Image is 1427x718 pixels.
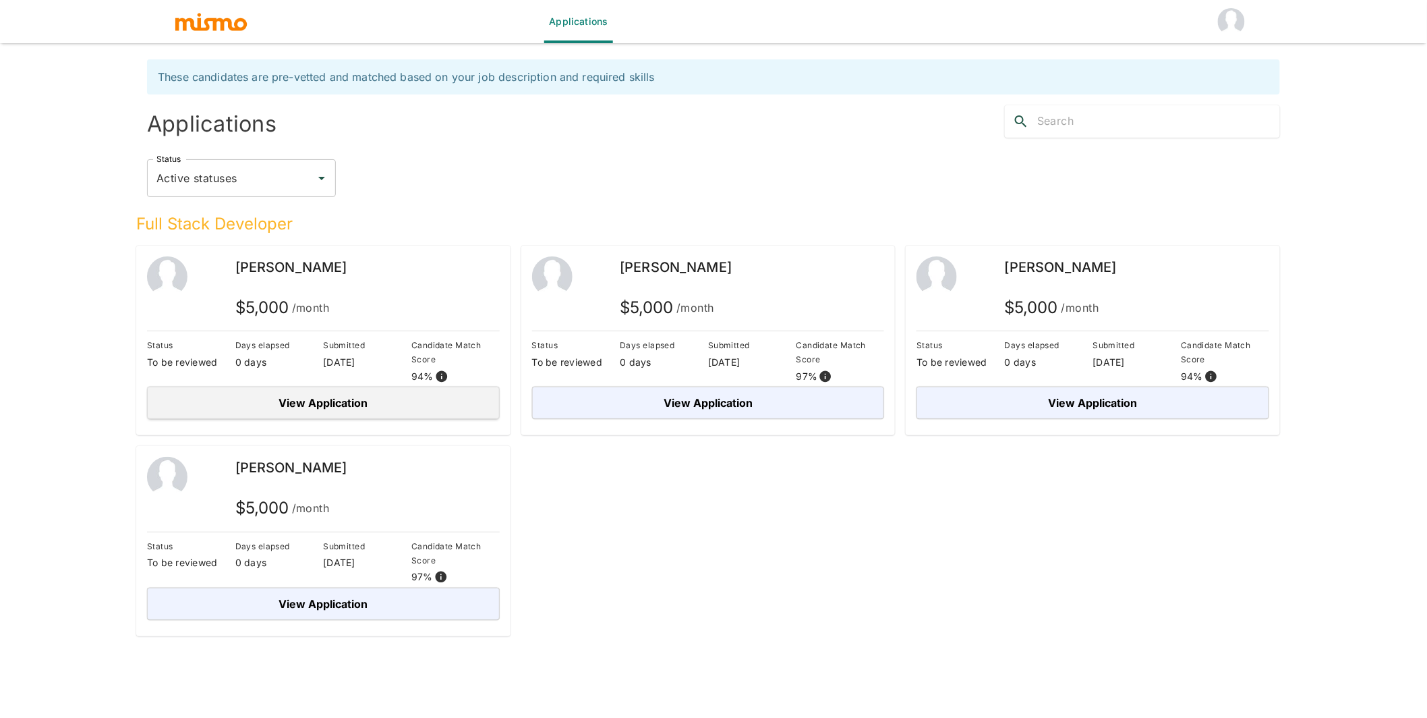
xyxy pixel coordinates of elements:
[235,539,324,553] p: Days elapsed
[147,588,500,620] button: View Application
[1218,8,1245,35] img: Kaelio HM
[1005,105,1037,138] button: search
[235,556,324,570] p: 0 days
[1005,297,1099,319] h5: $ 5,000
[796,338,885,366] p: Candidate Match Score
[532,256,573,297] img: 2Q==
[819,370,832,383] svg: View resume score details
[916,338,1005,352] p: Status
[235,356,324,369] p: 0 days
[532,387,885,419] button: View Application
[1005,338,1093,352] p: Days elapsed
[1037,111,1280,132] input: Search
[916,387,1269,419] button: View Application
[147,387,500,419] button: View Application
[1093,356,1182,369] p: [DATE]
[147,111,708,138] h4: Applications
[620,259,732,275] span: [PERSON_NAME]
[435,370,448,383] svg: View resume score details
[147,457,187,497] img: 2Q==
[916,356,1005,369] p: To be reviewed
[411,570,433,584] p: 97 %
[1061,298,1099,317] span: /month
[235,497,330,519] h5: $ 5,000
[292,298,330,317] span: /month
[1204,370,1218,383] svg: View resume score details
[411,539,500,568] p: Candidate Match Score
[323,338,411,352] p: Submitted
[796,370,818,383] p: 97 %
[1093,338,1182,352] p: Submitted
[532,356,620,369] p: To be reviewed
[1005,259,1117,275] span: [PERSON_NAME]
[708,356,796,369] p: [DATE]
[532,338,620,352] p: Status
[916,256,957,297] img: 2Q==
[323,356,411,369] p: [DATE]
[312,169,331,188] button: Open
[147,356,235,369] p: To be reviewed
[620,338,708,352] p: Days elapsed
[147,338,235,352] p: Status
[676,298,714,317] span: /month
[620,356,708,369] p: 0 days
[323,539,411,553] p: Submitted
[235,297,330,319] h5: $ 5,000
[292,499,330,518] span: /month
[411,370,434,383] p: 94 %
[620,297,714,319] h5: $ 5,000
[147,539,235,553] p: Status
[708,338,796,352] p: Submitted
[323,556,411,570] p: [DATE]
[156,153,181,165] label: Status
[174,11,248,32] img: logo
[235,259,347,275] span: [PERSON_NAME]
[147,556,235,570] p: To be reviewed
[147,256,187,297] img: 2Q==
[158,70,655,84] span: These candidates are pre-vetted and matched based on your job description and required skills
[434,570,448,584] svg: View resume score details
[1181,338,1269,366] p: Candidate Match Score
[136,213,1280,235] h5: Full Stack Developer
[235,338,324,352] p: Days elapsed
[1005,356,1093,369] p: 0 days
[411,338,500,366] p: Candidate Match Score
[1181,370,1203,383] p: 94 %
[235,460,347,476] span: [PERSON_NAME]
